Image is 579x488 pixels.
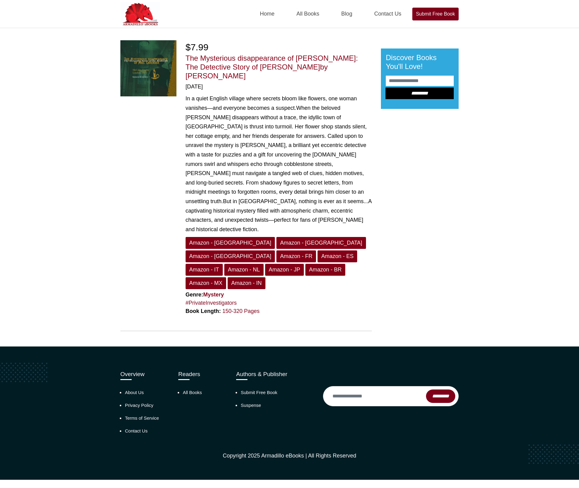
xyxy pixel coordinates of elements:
[412,8,459,20] a: Submit Free Book
[318,250,357,262] a: Amazon - ES
[186,94,372,234] div: In a quiet English village where secrets bloom like flowers, one woman vanishes—and everyone beco...
[386,53,454,71] h3: Discover Books You'll Love!
[241,390,277,395] a: Submit Free Book
[178,371,227,378] h3: Readers
[120,371,169,378] h3: Overview
[276,237,366,249] a: Amazon - [GEOGRAPHIC_DATA]
[305,264,345,276] a: Amazon - BR
[186,237,275,249] a: Amazon - [GEOGRAPHIC_DATA]
[125,415,159,421] a: Terms of Service
[186,250,275,262] a: Amazon - [GEOGRAPHIC_DATA]
[186,63,328,80] span: by [PERSON_NAME]
[120,40,176,96] img: The Mysterious disappearance of Mrs. Lavender: The Detective Story of Dr. Rudolf
[186,277,226,289] a: Amazon - MX
[125,403,153,408] a: Privacy Policy
[276,250,316,262] a: Amazon - FR
[265,264,304,276] a: Amazon - JP
[120,452,459,460] p: Copyright 2025 Armadillo eBooks | All Rights Reserved
[241,403,261,408] a: Suspense
[186,83,372,91] div: [DATE]
[125,390,144,395] a: About Us
[186,264,223,276] a: Amazon - IT
[125,428,147,433] a: Contact Us
[236,371,314,378] h3: Authors & Publisher
[120,2,160,26] img: Armadilloebooks
[186,42,208,52] span: $7.99
[186,308,221,314] strong: Book Length:
[222,308,260,314] a: 150-320 Pages
[183,390,202,395] a: All Books
[186,300,237,306] a: #PrivateInvestigators
[186,292,224,298] strong: Genre:
[224,264,264,276] a: Amazon - NL
[228,277,265,289] a: Amazon - IN
[186,54,358,71] a: The Mysterious disappearance of [PERSON_NAME]: The Detective Story of [PERSON_NAME]
[203,292,224,298] a: Mystery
